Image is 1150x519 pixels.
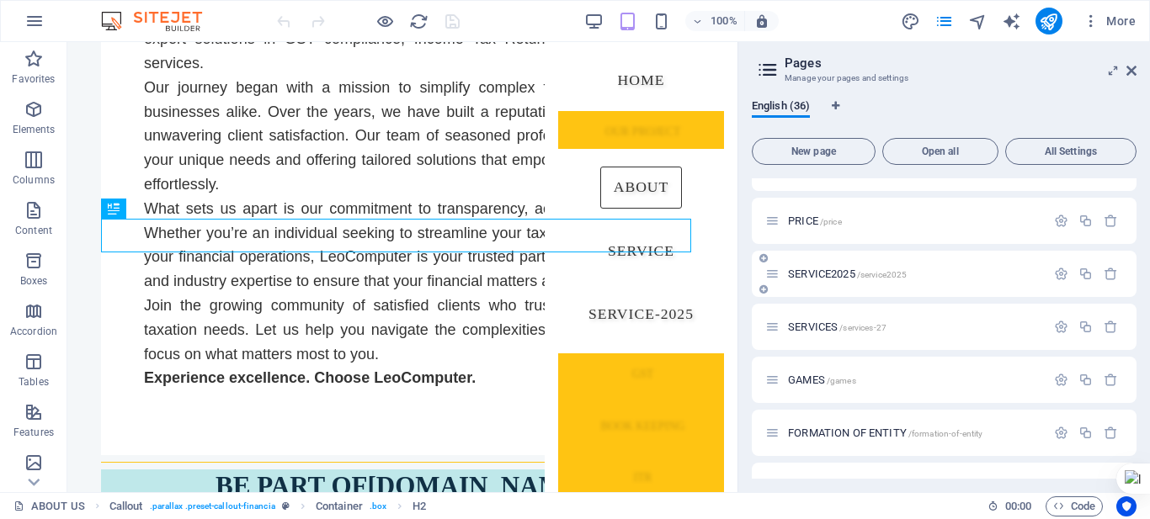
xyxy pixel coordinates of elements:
span: Click to open page [788,214,842,227]
button: 100% [685,11,745,31]
i: On resize automatically adjust zoom level to fit chosen device. [754,13,769,29]
span: . parallax .preset-callout-financia [150,496,275,516]
i: Design (Ctrl+Alt+Y) [901,12,920,31]
div: SERVICES/services-27 [783,321,1046,332]
button: Click here to leave preview mode and continue editing [375,11,395,31]
button: publish [1036,8,1062,34]
div: Language Tabs [752,99,1137,131]
div: Remove [1104,320,1118,334]
span: Click to select. Double-click to edit [316,496,363,516]
p: Content [15,224,52,237]
div: Duplicate [1078,373,1093,387]
span: Code [1053,496,1095,516]
span: Click to select. Double-click to edit [413,496,426,516]
a: Click to cancel selection. Double-click to open Pages [13,496,85,516]
img: Editor Logo [97,11,223,31]
div: Duplicate [1078,426,1093,440]
button: Code [1046,496,1103,516]
div: Remove [1104,373,1118,387]
button: All Settings [1005,138,1137,165]
span: 00 00 [1005,496,1031,516]
div: Settings [1054,373,1068,387]
button: New page [752,138,876,165]
button: navigator [968,11,988,31]
div: Remove [1104,267,1118,281]
button: text_generator [1002,11,1022,31]
i: Reload page [409,12,429,31]
div: GAMES/games [783,374,1046,385]
button: reload [408,11,429,31]
span: /games [827,376,856,385]
div: Settings [1054,426,1068,440]
span: GAMES [788,373,856,386]
p: Elements [13,123,56,136]
span: /services-27 [839,323,886,332]
div: Settings [1054,267,1068,281]
span: All Settings [1013,146,1129,156]
div: Duplicate [1078,214,1093,228]
nav: breadcrumb [109,496,427,516]
div: Duplicate [1078,320,1093,334]
span: SERVICES [788,320,886,333]
h6: Session time [988,496,1032,516]
span: New page [759,146,868,156]
i: Publish [1039,12,1058,31]
h3: Manage your pages and settings [785,71,1103,86]
div: Duplicate [1078,267,1093,281]
div: Settings [1054,214,1068,228]
p: Tables [19,375,49,389]
h2: Pages [785,56,1137,71]
p: Features [13,426,54,439]
span: Click to select. Double-click to edit [109,496,143,516]
div: Remove [1104,426,1118,440]
span: SERVICE2025 [788,267,907,280]
p: Boxes [20,274,48,288]
button: More [1076,8,1142,34]
p: Favorites [12,72,55,86]
div: PRICE/price [783,215,1046,226]
span: /service2025 [857,270,908,279]
div: Remove [1104,214,1118,228]
p: Columns [13,173,55,187]
div: FORMATION OF ENTITY/formation-of-entity [783,427,1046,438]
p: Accordion [10,325,57,338]
div: Settings [1054,320,1068,334]
span: More [1083,13,1136,29]
span: Open all [890,146,991,156]
i: AI Writer [1002,12,1021,31]
i: This element is a customizable preset [282,501,290,511]
button: Usercentrics [1116,496,1137,516]
span: /price [820,217,842,226]
span: : [1017,500,1020,512]
span: Click to open page [788,426,982,439]
i: Navigator [968,12,988,31]
div: SERVICE2025/service2025 [783,268,1046,279]
span: /formation-of-entity [908,429,983,438]
span: English (36) [752,96,810,119]
button: pages [934,11,955,31]
button: Open all [882,138,998,165]
button: design [901,11,921,31]
h6: 100% [711,11,737,31]
i: Pages (Ctrl+Alt+S) [934,12,954,31]
span: . box [370,496,386,516]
